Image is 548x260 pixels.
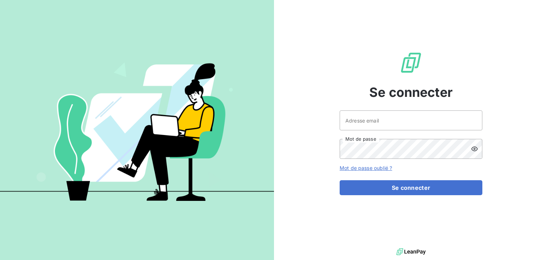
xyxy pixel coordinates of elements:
[400,51,422,74] img: Logo LeanPay
[340,165,392,171] a: Mot de passe oublié ?
[369,83,453,102] span: Se connecter
[340,110,482,130] input: placeholder
[396,246,426,257] img: logo
[340,180,482,195] button: Se connecter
